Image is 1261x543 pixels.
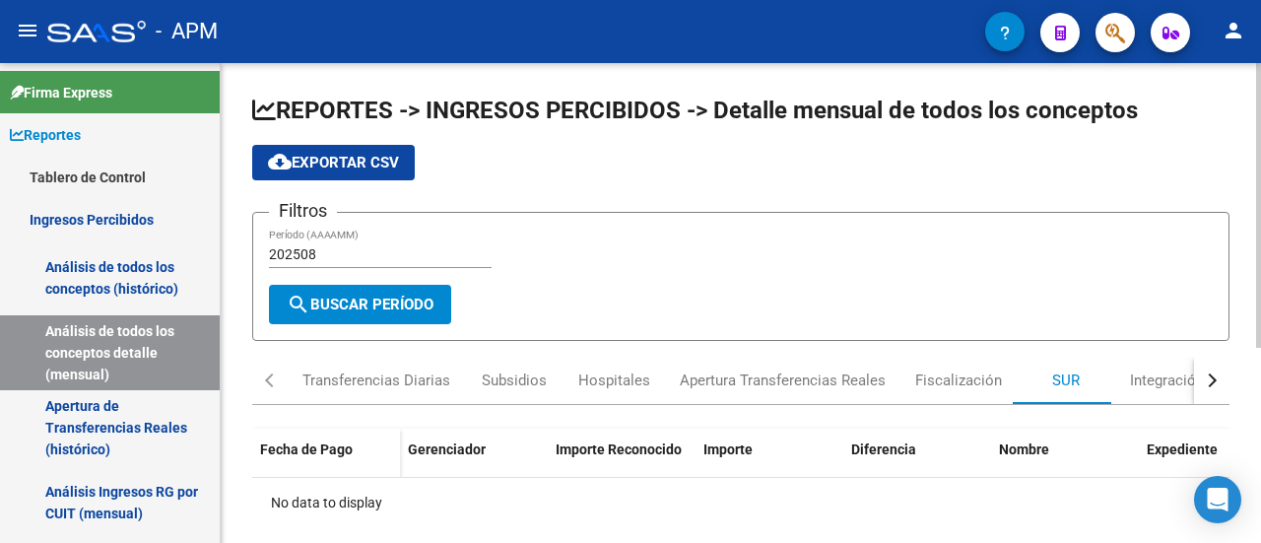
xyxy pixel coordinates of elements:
span: Reportes [10,124,81,146]
span: Expediente [1147,441,1218,457]
span: REPORTES -> INGRESOS PERCIBIDOS -> Detalle mensual de todos los conceptos [252,97,1138,124]
span: Importe [703,441,753,457]
span: Importe Reconocido [556,441,682,457]
datatable-header-cell: Diferencia [843,429,991,511]
datatable-header-cell: Importe Reconocido [548,429,696,511]
datatable-header-cell: Nombre [991,429,1139,511]
div: Apertura Transferencias Reales [680,370,886,391]
div: Fiscalización [915,370,1002,391]
div: Subsidios [482,370,547,391]
mat-icon: person [1222,19,1245,42]
div: SUR [1052,370,1080,391]
div: Hospitales [578,370,650,391]
div: Open Intercom Messenger [1194,476,1241,523]
mat-icon: cloud_download [268,150,292,173]
span: Fecha de Pago [260,441,353,457]
mat-icon: menu [16,19,39,42]
span: Gerenciador [408,441,486,457]
div: No data to display [252,478,1229,527]
span: Firma Express [10,82,112,103]
span: Nombre [999,441,1049,457]
span: Exportar CSV [268,154,399,171]
mat-icon: search [287,293,310,316]
button: Exportar CSV [252,145,415,180]
button: Buscar Período [269,285,451,324]
span: - APM [156,10,218,53]
datatable-header-cell: Gerenciador [400,429,548,511]
div: Transferencias Diarias [302,370,450,391]
div: Integración [1130,370,1204,391]
span: Buscar Período [287,296,433,313]
datatable-header-cell: Fecha de Pago [252,429,400,511]
datatable-header-cell: Importe [696,429,843,511]
h3: Filtros [269,197,337,225]
span: Diferencia [851,441,916,457]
